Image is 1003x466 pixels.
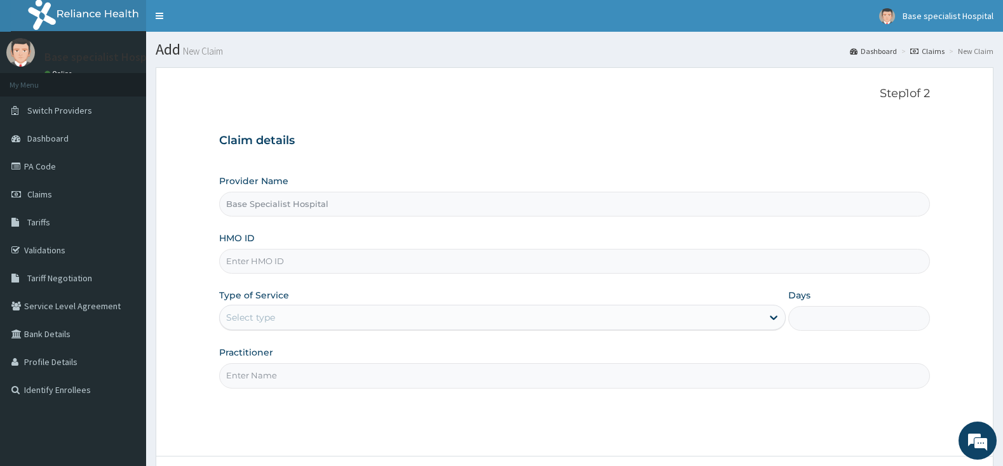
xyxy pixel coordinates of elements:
[27,105,92,116] span: Switch Providers
[219,175,288,187] label: Provider Name
[219,363,930,388] input: Enter Name
[219,289,289,302] label: Type of Service
[44,69,75,78] a: Online
[180,46,223,56] small: New Claim
[27,133,69,144] span: Dashboard
[27,189,52,200] span: Claims
[226,311,275,324] div: Select type
[44,51,163,63] p: Base specialist Hospital
[879,8,895,24] img: User Image
[156,41,993,58] h1: Add
[850,46,897,57] a: Dashboard
[946,46,993,57] li: New Claim
[219,134,930,148] h3: Claim details
[6,38,35,67] img: User Image
[219,249,930,274] input: Enter HMO ID
[219,232,255,244] label: HMO ID
[27,216,50,228] span: Tariffs
[219,346,273,359] label: Practitioner
[903,10,993,22] span: Base specialist Hospital
[788,289,811,302] label: Days
[27,272,92,284] span: Tariff Negotiation
[219,87,930,101] p: Step 1 of 2
[910,46,945,57] a: Claims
